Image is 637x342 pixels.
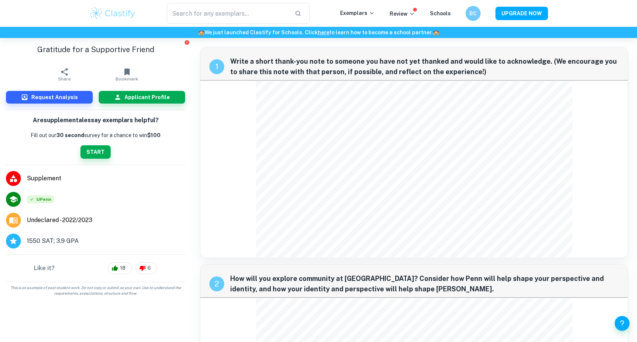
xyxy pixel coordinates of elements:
span: UPenn [27,195,54,203]
span: Bookmark [115,76,138,82]
span: 🏫 [433,29,439,35]
h6: Like it? [34,264,55,273]
p: Exemplars [340,9,375,17]
span: Write a short thank-you note to someone you have not yet thanked and would like to acknowledge. (... [230,56,619,77]
b: 30 second [56,132,84,138]
span: 1550 SAT; 3.9 GPA [27,237,79,246]
button: Request Analysis [6,91,93,104]
a: here [318,29,329,35]
span: Supplement [27,174,185,183]
strong: $100 [147,132,161,138]
h6: Are supplemental essay exemplars helpful? [33,116,159,125]
img: Clastify logo [89,6,136,21]
h6: Applicant Profile [124,93,170,101]
h6: We just launched Clastify for Schools. Click to learn how to become a school partner. [1,28,636,37]
button: Report issue [184,39,190,45]
div: 18 [108,262,132,274]
span: 🏫 [198,29,205,35]
button: Help and Feedback [615,316,630,331]
div: recipe [209,276,224,291]
p: Fill out our survey for a chance to win [31,131,161,139]
p: Review [390,10,415,18]
div: recipe [209,59,224,74]
input: Search for any exemplars... [167,3,289,24]
h6: Request Analysis [31,93,78,101]
a: Schools [430,10,451,16]
div: Accepted: University of Pennsylvania [27,195,54,203]
h6: BC [469,9,478,18]
button: UPGRADE NOW [495,7,548,20]
button: START [80,145,111,159]
span: 6 [143,265,155,272]
span: 18 [116,265,130,272]
button: Share [33,64,96,85]
div: 6 [136,262,157,274]
span: Undeclared - 2022/2023 [27,216,92,225]
a: Major and Application Year [27,216,98,225]
button: Applicant Profile [99,91,186,104]
button: Bookmark [96,64,158,85]
span: How will you explore community at [GEOGRAPHIC_DATA]? Consider how Penn will help shape your persp... [230,273,619,294]
button: BC [466,6,481,21]
span: This is an example of past student work. Do not copy or submit as your own. Use to understand the... [3,285,188,296]
span: Share [58,76,71,82]
h1: Gratitude for a Supportive Friend [6,44,185,55]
